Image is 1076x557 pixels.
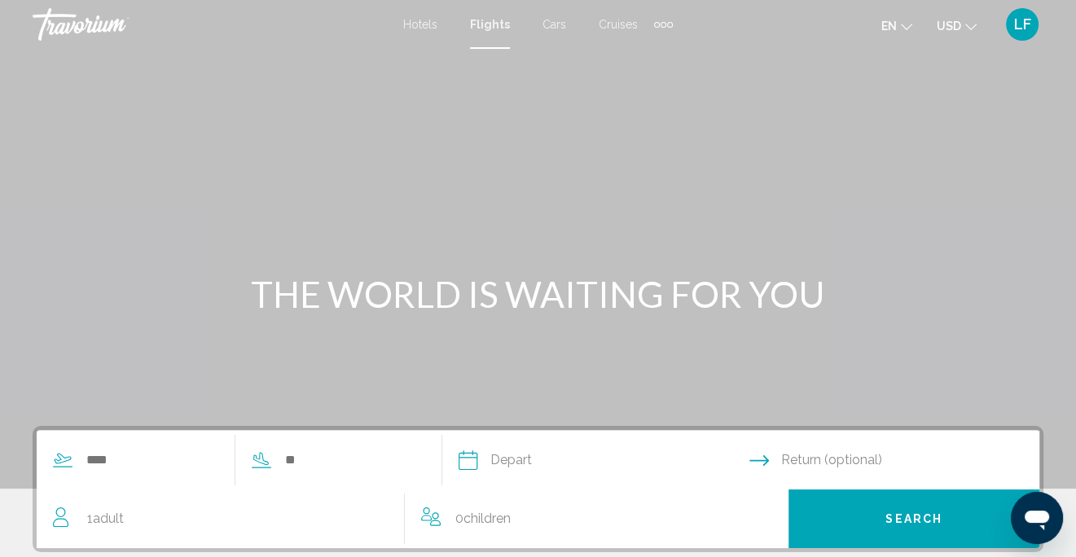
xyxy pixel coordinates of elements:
[470,18,510,31] a: Flights
[33,8,387,41] a: Travorium
[1001,7,1043,42] button: User Menu
[37,430,1039,548] div: Search widget
[463,511,511,526] span: Children
[37,489,788,548] button: Travelers: 1 adult, 0 children
[781,449,882,471] span: Return (optional)
[885,513,942,526] span: Search
[788,489,1039,548] button: Search
[937,20,961,33] span: USD
[1011,492,1063,544] iframe: Button to launch messaging window
[93,511,124,526] span: Adult
[233,273,844,315] h1: THE WORLD IS WAITING FOR YOU
[937,14,977,37] button: Change currency
[542,18,566,31] a: Cars
[1014,16,1031,33] span: LF
[403,18,437,31] a: Hotels
[749,431,1040,489] button: Return date
[459,431,749,489] button: Depart date
[599,18,638,31] a: Cruises
[881,14,912,37] button: Change language
[881,20,897,33] span: en
[87,507,124,530] span: 1
[654,11,673,37] button: Extra navigation items
[455,507,511,530] span: 0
